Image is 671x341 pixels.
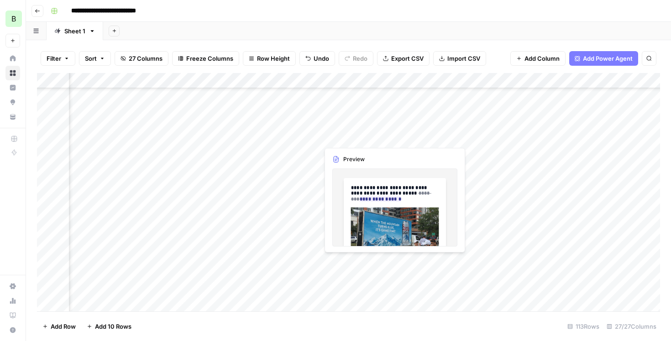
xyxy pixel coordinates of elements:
[37,319,81,334] button: Add Row
[11,13,16,24] span: B
[5,95,20,110] a: Opportunities
[583,54,633,63] span: Add Power Agent
[510,51,566,66] button: Add Column
[353,54,367,63] span: Redo
[433,51,486,66] button: Import CSV
[5,279,20,294] a: Settings
[95,322,131,331] span: Add 10 Rows
[5,51,20,66] a: Home
[5,66,20,80] a: Browse
[129,54,163,63] span: 27 Columns
[41,51,75,66] button: Filter
[64,26,85,36] div: Sheet 1
[5,294,20,308] a: Usage
[603,319,660,334] div: 27/27 Columns
[564,319,603,334] div: 113 Rows
[5,308,20,323] a: Learning Hub
[5,80,20,95] a: Insights
[377,51,430,66] button: Export CSV
[339,51,373,66] button: Redo
[47,54,61,63] span: Filter
[5,7,20,30] button: Workspace: Blindspot
[85,54,97,63] span: Sort
[314,54,329,63] span: Undo
[186,54,233,63] span: Freeze Columns
[257,54,290,63] span: Row Height
[447,54,480,63] span: Import CSV
[524,54,560,63] span: Add Column
[81,319,137,334] button: Add 10 Rows
[391,54,424,63] span: Export CSV
[115,51,168,66] button: 27 Columns
[51,322,76,331] span: Add Row
[79,51,111,66] button: Sort
[47,22,103,40] a: Sheet 1
[5,110,20,124] a: Your Data
[5,323,20,337] button: Help + Support
[569,51,638,66] button: Add Power Agent
[172,51,239,66] button: Freeze Columns
[299,51,335,66] button: Undo
[243,51,296,66] button: Row Height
